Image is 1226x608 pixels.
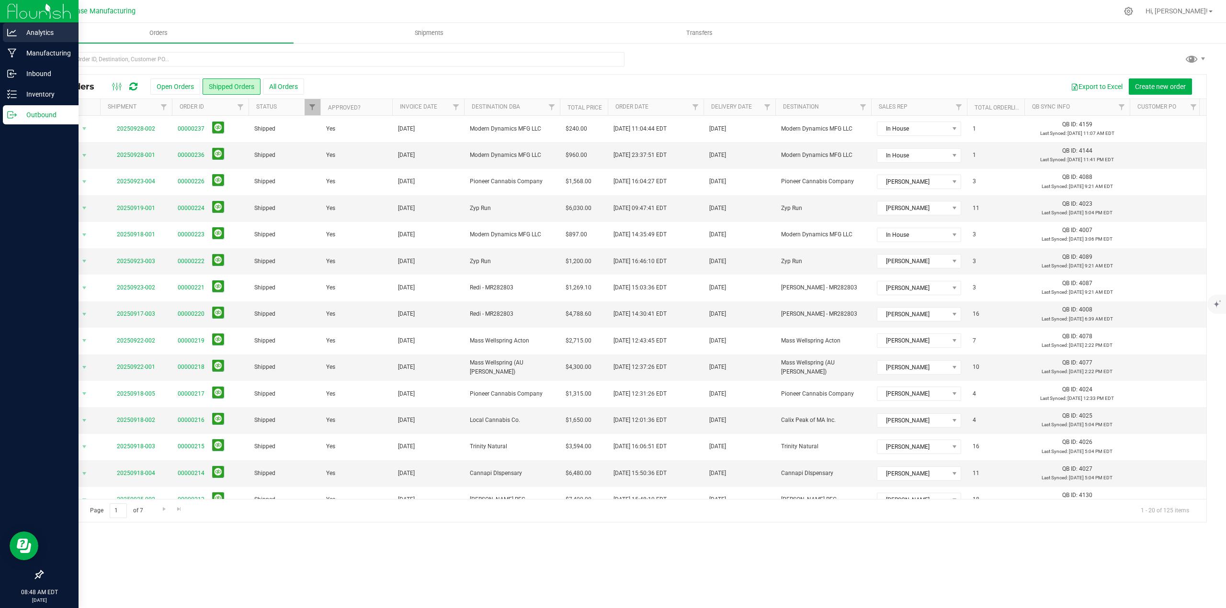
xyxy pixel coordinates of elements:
span: [DATE] [709,442,726,451]
span: $3,594.00 [566,442,591,451]
span: [DATE] 11:41 PM EDT [1067,157,1114,162]
p: Manufacturing [17,47,74,59]
span: 11 [973,469,979,478]
span: [DATE] [709,363,726,372]
span: [DATE] 5:04 PM EDT [1069,449,1112,454]
span: Modern Dynamics MFG LLC [781,151,865,160]
span: QB ID: [1062,200,1078,207]
a: Shipment [108,103,136,110]
span: [DATE] [398,204,415,213]
a: 20250917-003 [117,310,155,317]
span: select [79,228,91,242]
span: 4024 [1079,386,1092,393]
span: QB ID: [1062,359,1078,366]
span: QB ID: [1062,492,1078,498]
span: [DATE] [709,177,726,186]
span: Shipped [254,177,315,186]
span: Shipped [254,469,315,478]
a: 00000222 [178,257,204,266]
span: Shipped [254,416,315,425]
span: [DATE] [398,230,415,239]
inline-svg: Inbound [7,69,17,78]
span: 4023 [1079,200,1092,207]
span: Last Synced: [1042,449,1068,454]
a: Transfers [564,23,835,43]
span: Local Cannabis Co. [470,416,554,425]
span: [DATE] [398,151,415,160]
a: Delivery Date [711,103,752,110]
span: Pioneer Cannabis Company [781,389,865,398]
span: Cannapi DIspensary [781,469,865,478]
span: 4077 [1079,359,1092,366]
span: Zyp Run [470,257,554,266]
span: [DATE] 14:35:49 EDT [613,230,667,239]
span: $4,788.60 [566,310,591,319]
span: 4007 [1079,227,1092,233]
a: Filter [448,99,464,115]
p: Inbound [17,68,74,79]
span: [PERSON_NAME] [877,414,949,427]
span: Shipped [254,310,315,319]
span: Redi - MR282803 [470,283,554,292]
a: 00000216 [178,416,204,425]
span: [DATE] [398,310,415,319]
span: Shipped [254,442,315,451]
span: [DATE] 5:04 PM EDT [1069,210,1112,215]
a: Filter [760,99,775,115]
span: select [79,467,91,480]
span: select [79,361,91,374]
span: QB ID: [1062,333,1078,340]
a: Shipments [294,23,564,43]
a: 20250918-005 [117,390,155,397]
span: [DATE] [398,177,415,186]
span: Transfers [673,29,726,37]
span: Mass Wellspring (AU [PERSON_NAME]) [470,358,554,376]
span: [DATE] [709,469,726,478]
a: 00000217 [178,389,204,398]
span: [DATE] 16:46:10 EDT [613,257,667,266]
span: 3 [973,257,976,266]
span: 11 [973,204,979,213]
span: Modern Dynamics MFG LLC [781,230,865,239]
span: 4008 [1079,306,1092,313]
span: Orders [136,29,181,37]
span: Shipped [254,151,315,160]
span: 4027 [1079,465,1092,472]
span: [DATE] 9:21 AM EDT [1069,184,1113,189]
span: Trinity Natural [781,442,865,451]
span: [DATE] [709,389,726,398]
span: [PERSON_NAME] - MR282803 [781,310,865,319]
span: [DATE] 15:50:36 EDT [613,469,667,478]
span: [DATE] [398,469,415,478]
span: [PERSON_NAME] - MR282803 [781,283,865,292]
span: [DATE] 23:37:51 EDT [613,151,667,160]
inline-svg: Manufacturing [7,48,17,58]
inline-svg: Outbound [7,110,17,120]
span: QB ID: [1062,465,1078,472]
span: In House [877,228,949,242]
button: Export to Excel [1065,78,1129,95]
span: $1,315.00 [566,389,591,398]
span: select [79,387,91,400]
a: Filter [544,99,560,115]
span: [PERSON_NAME] [877,440,949,453]
span: Shipped [254,495,315,504]
a: 00000237 [178,124,204,133]
span: Yes [326,204,335,213]
a: 20250923-002 [117,284,155,291]
span: Last Synced: [1042,263,1068,268]
a: Invoice Date [400,103,437,110]
span: select [79,149,91,162]
span: [DATE] [398,336,415,345]
a: Total Price [568,104,602,111]
span: Modern Dynamics MFG LLC [470,151,554,160]
span: [DATE] 2:22 PM EDT [1069,369,1112,374]
a: 20250918-003 [117,443,155,450]
a: 20250928-001 [117,152,155,158]
span: Mass Wellspring (AU [PERSON_NAME]) [781,358,865,376]
span: $1,568.00 [566,177,591,186]
span: Redi - MR282803 [470,310,554,319]
span: 4 [973,389,976,398]
span: [DATE] 3:06 PM EDT [1069,236,1112,242]
a: 00000213 [178,495,204,504]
